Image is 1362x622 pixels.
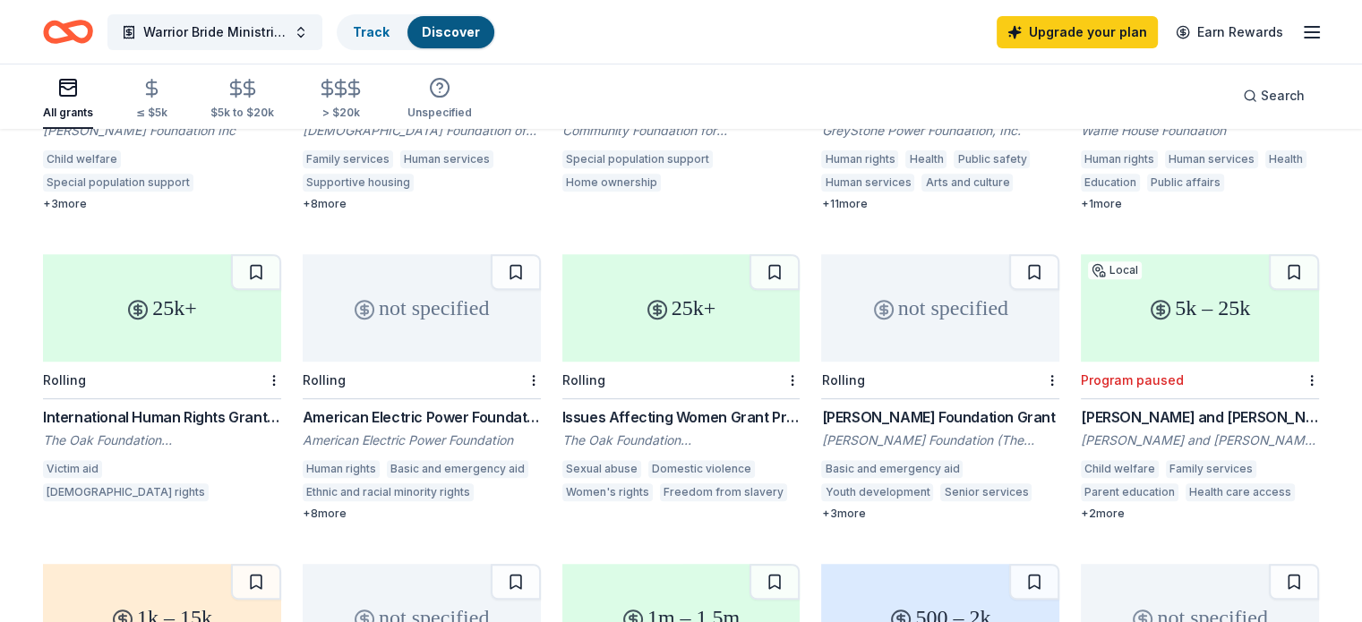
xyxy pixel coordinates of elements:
div: 25k+ [562,254,801,362]
button: TrackDiscover [337,14,496,50]
span: Search [1261,85,1305,107]
button: > $20k [317,71,364,129]
div: [PERSON_NAME] Foundation Inc [43,122,281,140]
div: Youth development [821,483,933,501]
div: + 3 more [821,507,1059,521]
div: Health care access [1186,483,1295,501]
div: Rolling [303,372,346,388]
div: Human rights [821,150,898,168]
div: Women's rights [562,483,653,501]
a: Discover [422,24,480,39]
div: GreyStone Power Foundation, Inc. [821,122,1059,140]
div: Issues Affecting Women Grant Programme [562,406,801,428]
div: All grants [43,106,93,120]
div: ≤ $5k [136,106,167,120]
div: 25k+ [43,254,281,362]
div: Home ownership [562,174,661,192]
div: Rolling [43,372,86,388]
div: Health [905,150,947,168]
div: Human rights [303,460,380,478]
div: + 8 more [303,197,541,211]
div: [PERSON_NAME] and [PERSON_NAME] Foundation Grant [1081,406,1319,428]
div: The Oak Foundation [GEOGRAPHIC_DATA] [43,431,281,449]
button: Warrior Bride Ministries 5th Annual Counting the Cost Conference [107,14,322,50]
div: The Oak Foundation [GEOGRAPHIC_DATA] [562,431,801,449]
div: Program paused [1081,372,1184,388]
a: 25k+RollingIssues Affecting Women Grant ProgrammeThe Oak Foundation [GEOGRAPHIC_DATA]Sexual abuse... [562,254,801,507]
a: not specifiedRolling[PERSON_NAME] Foundation Grant[PERSON_NAME] Foundation (The [PERSON_NAME] Fou... [821,254,1059,521]
div: Waffle House Foundation [1081,122,1319,140]
a: Upgrade your plan [997,16,1158,48]
div: Family services [303,150,393,168]
div: 5k – 25k [1081,254,1319,362]
div: + 8 more [303,507,541,521]
div: Sexual abuse [562,460,641,478]
div: Child welfare [43,150,121,168]
a: Track [353,24,390,39]
div: not specified [821,254,1059,362]
div: Rolling [562,372,605,388]
a: 5k – 25kLocalProgram paused[PERSON_NAME] and [PERSON_NAME] Foundation Grant[PERSON_NAME] and [PER... [1081,254,1319,521]
div: Child welfare [1081,460,1159,478]
button: ≤ $5k [136,71,167,129]
a: Earn Rewards [1165,16,1294,48]
div: + 2 more [1081,507,1319,521]
div: Senior services [940,483,1032,501]
div: American Electric Power Foundation Grants [303,406,541,428]
div: Community Foundation for [GEOGRAPHIC_DATA] [562,122,801,140]
div: Human rights [1081,150,1158,168]
button: Search [1229,78,1319,114]
div: Human services [1165,150,1258,168]
div: [DEMOGRAPHIC_DATA] Foundation of [GEOGRAPHIC_DATA][US_STATE] [303,122,541,140]
div: Supportive housing [303,174,414,192]
div: [PERSON_NAME] and [PERSON_NAME] Foundation [1081,431,1319,449]
div: not specified [303,254,541,362]
div: Human services [400,150,493,168]
div: Basic and emergency aid [821,460,963,478]
div: > $20k [317,106,364,120]
div: Special population support [562,150,713,168]
div: Health [1265,150,1306,168]
div: Unspecified [407,106,472,120]
div: Human services [821,174,914,192]
div: Victim aid [43,460,102,478]
div: Family services [1166,460,1256,478]
div: Ethnic and racial minority rights [303,483,474,501]
div: Domestic violence [648,460,755,478]
span: Warrior Bride Ministries 5th Annual Counting the Cost Conference [143,21,287,43]
div: Basic and emergency aid [387,460,528,478]
div: Public safety [954,150,1030,168]
div: + 11 more [821,197,1059,211]
a: not specifiedRollingAmerican Electric Power Foundation GrantsAmerican Electric Power FoundationHu... [303,254,541,521]
div: [DEMOGRAPHIC_DATA] rights [43,483,209,501]
div: [PERSON_NAME] Foundation Grant [821,406,1059,428]
div: Education [1081,174,1140,192]
div: Public affairs [1147,174,1224,192]
div: + 1 more [1081,197,1319,211]
div: [PERSON_NAME] Foundation (The [PERSON_NAME] Foundation) [821,431,1059,449]
div: Arts and culture [921,174,1013,192]
div: American Electric Power Foundation [303,431,541,449]
div: + 3 more [43,197,281,211]
div: Special population support [43,174,193,192]
button: Unspecified [407,70,472,129]
div: $5k to $20k [210,106,274,120]
button: $5k to $20k [210,71,274,129]
div: Freedom from slavery [660,483,787,501]
button: All grants [43,70,93,129]
a: Home [43,11,93,53]
a: 25k+RollingInternational Human Rights Grant ProgrammeThe Oak Foundation [GEOGRAPHIC_DATA]Victim a... [43,254,281,507]
div: Rolling [821,372,864,388]
div: Parent education [1081,483,1178,501]
div: International Human Rights Grant Programme [43,406,281,428]
div: Local [1088,261,1142,279]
